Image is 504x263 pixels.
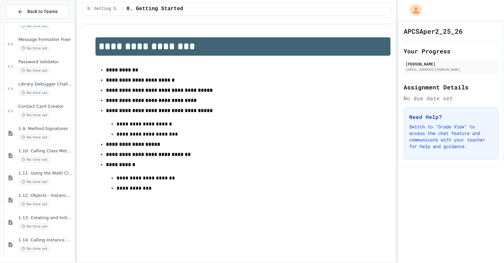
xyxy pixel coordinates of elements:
[121,6,124,11] span: /
[406,67,496,72] div: [EMAIL_ADDRESS][DOMAIN_NAME]
[406,61,496,67] div: [PERSON_NAME]
[6,5,69,19] button: Back to Teams
[409,123,493,150] p: Switch to "Grade View" to access the chat feature and communicate with your teacher for help and ...
[404,83,498,92] h2: Assignment Details
[126,5,183,13] span: 0. Getting Started
[27,8,58,15] span: Back to Teams
[404,27,463,36] h1: APCSAper2_25_26
[404,94,498,102] div: No due date set
[404,47,498,56] h2: Your Progress
[403,3,423,18] div: My Account
[409,113,493,121] h3: Need Help?
[87,6,119,11] span: 0: Getting Started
